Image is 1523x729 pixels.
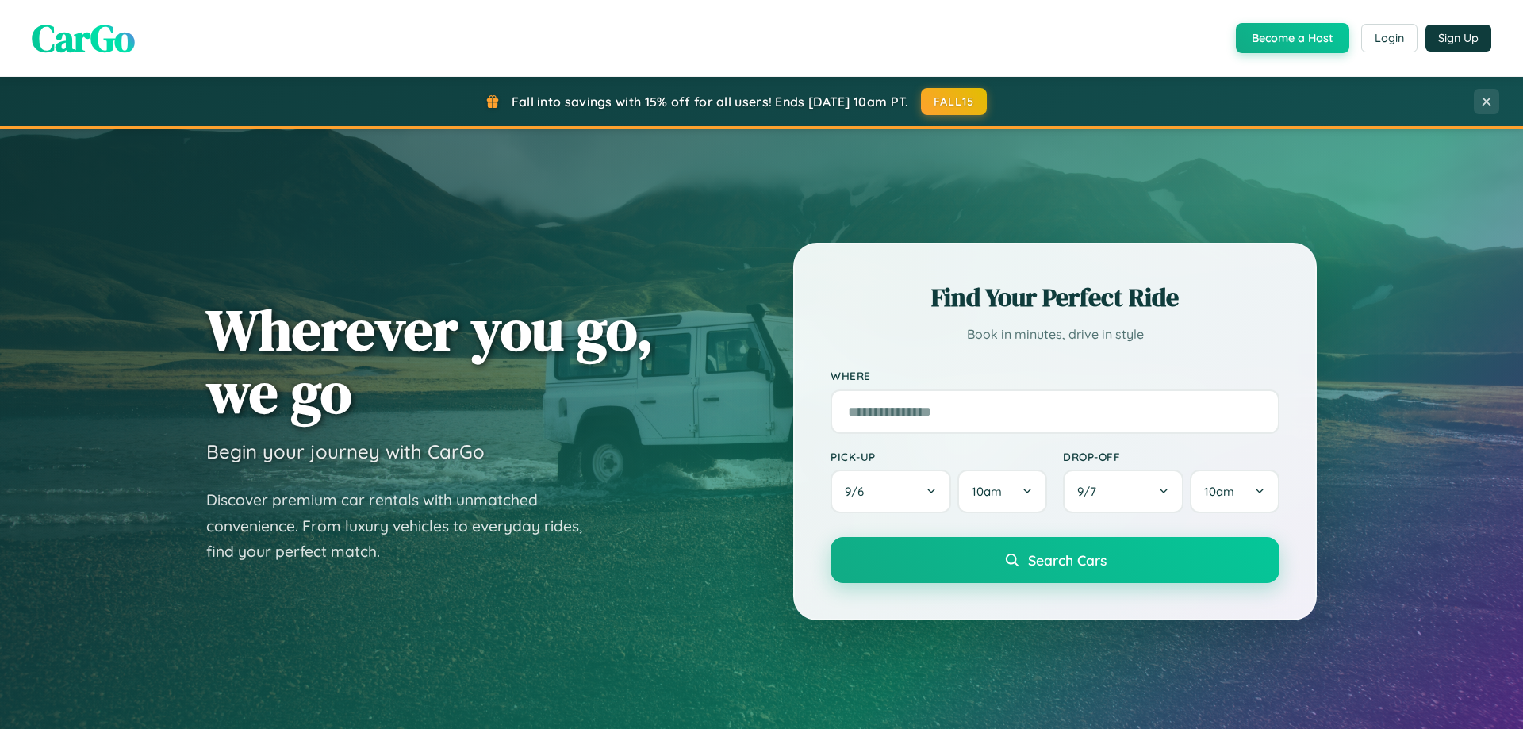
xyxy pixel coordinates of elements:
[1190,470,1279,513] button: 10am
[831,323,1279,346] p: Book in minutes, drive in style
[206,298,654,424] h1: Wherever you go, we go
[206,487,603,565] p: Discover premium car rentals with unmatched convenience. From luxury vehicles to everyday rides, ...
[845,484,872,499] span: 9 / 6
[1063,450,1279,463] label: Drop-off
[1063,470,1183,513] button: 9/7
[831,370,1279,383] label: Where
[1361,24,1418,52] button: Login
[206,439,485,463] h3: Begin your journey with CarGo
[831,537,1279,583] button: Search Cars
[831,450,1047,463] label: Pick-up
[1236,23,1349,53] button: Become a Host
[1204,484,1234,499] span: 10am
[1077,484,1104,499] span: 9 / 7
[957,470,1047,513] button: 10am
[32,12,135,64] span: CarGo
[921,88,988,115] button: FALL15
[1425,25,1491,52] button: Sign Up
[1028,551,1107,569] span: Search Cars
[972,484,1002,499] span: 10am
[512,94,909,109] span: Fall into savings with 15% off for all users! Ends [DATE] 10am PT.
[831,470,951,513] button: 9/6
[831,280,1279,315] h2: Find Your Perfect Ride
